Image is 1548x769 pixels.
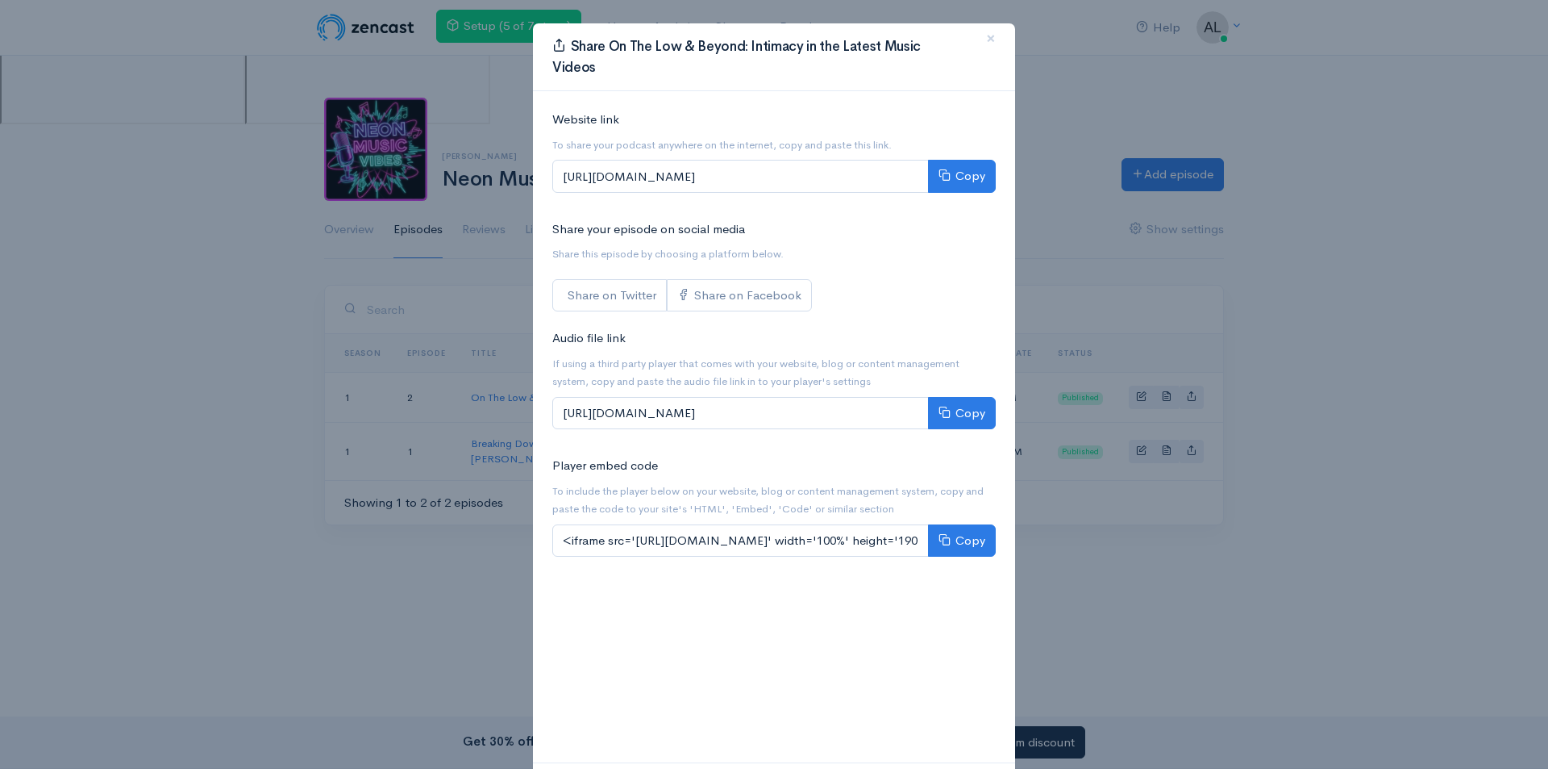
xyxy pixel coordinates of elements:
label: Share your episode on social media [552,220,745,239]
input: [URL][DOMAIN_NAME] [552,397,929,430]
button: Copy [928,397,996,430]
small: To share your podcast anywhere on the internet, copy and paste this link. [552,138,892,152]
input: <iframe src='[URL][DOMAIN_NAME]' width='100%' height='190' frameborder='0' scrolling='no' seamles... [552,525,929,558]
label: Audio file link [552,329,626,348]
span: × [986,27,996,50]
a: Share on Twitter [552,279,667,312]
div: Social sharing links [552,279,812,312]
small: If using a third party player that comes with your website, blog or content management system, co... [552,357,959,389]
span: Share On The Low & Beyond: Intimacy in the Latest Music Videos [552,38,921,76]
input: [URL][DOMAIN_NAME] [552,160,929,193]
small: To include the player below on your website, blog or content management system, copy and paste th... [552,484,984,516]
button: Copy [928,525,996,558]
small: Share this episode by choosing a platform below. [552,247,784,261]
button: Close [967,17,1015,61]
button: Copy [928,160,996,193]
a: Share on Facebook [667,279,812,312]
label: Player embed code [552,457,658,475]
label: Website link [552,111,619,129]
